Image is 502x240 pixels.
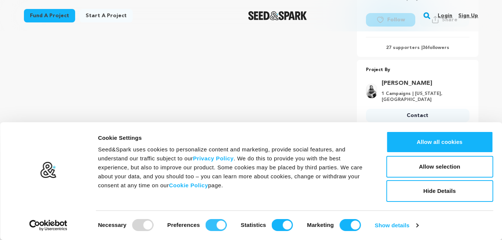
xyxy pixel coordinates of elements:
a: Usercentrics Cookiebot - opens in a new window [16,220,81,231]
div: Cookie Settings [98,133,369,142]
img: Seed&Spark Logo Dark Mode [248,11,307,20]
a: Sign up [458,10,478,22]
a: Start a project [80,9,133,22]
strong: Statistics [241,222,266,228]
p: 1 Campaigns | [US_STATE], [GEOGRAPHIC_DATA] [382,91,465,103]
a: Cookie Policy [169,182,208,188]
img: logo [40,161,57,179]
strong: Marketing [307,222,334,228]
a: Goto Soraya Dabdoub profile [382,79,465,88]
a: Seed&Spark Homepage [248,11,307,20]
a: Privacy Policy [193,155,234,161]
a: Fund a project [24,9,75,22]
div: Seed&Spark uses cookies to personalize content and marketing, provide social features, and unders... [98,145,369,190]
span: 36 [422,46,428,50]
button: Hide Details [386,180,493,202]
p: Project By [366,66,469,74]
button: Allow all cookies [386,131,493,153]
a: Login [438,10,452,22]
img: 2b78b93ecfd26104.jpg [366,83,377,98]
strong: Necessary [98,222,126,228]
a: Contact [366,109,469,122]
p: 27 supporters | followers [366,45,469,51]
button: Allow selection [386,156,493,178]
strong: Preferences [167,222,200,228]
a: Show details [375,220,418,231]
